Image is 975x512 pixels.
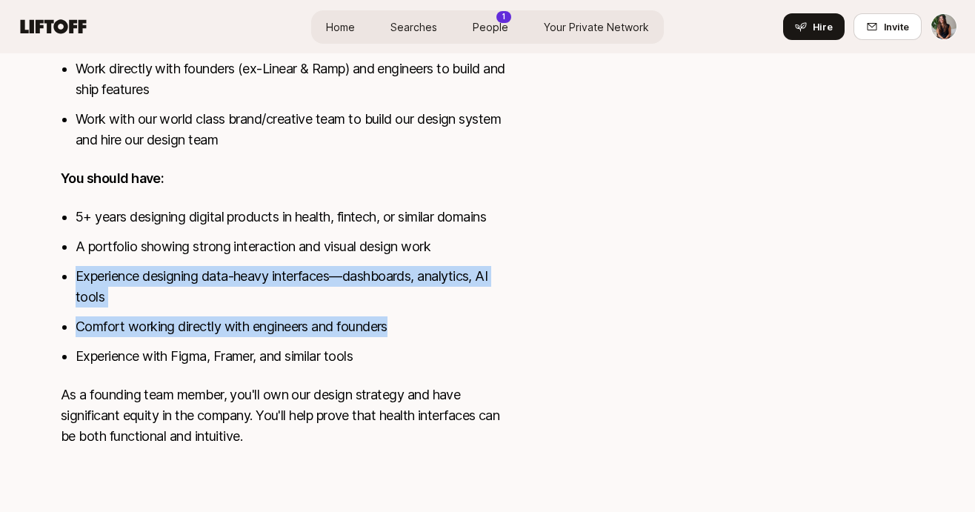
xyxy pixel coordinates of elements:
li: Work directly with founders (ex-Linear & Ramp) and engineers to build and ship features [76,59,511,100]
li: A portfolio showing strong interaction and visual design work [76,236,511,257]
li: Experience with Figma, Framer, and similar tools [76,346,511,367]
button: Hire [783,13,845,40]
img: Ciara Cornette [931,14,956,39]
span: Searches [390,19,437,35]
span: Invite [884,19,909,34]
button: Invite [853,13,922,40]
strong: You should have: [61,170,164,186]
span: Home [326,19,355,35]
p: As a founding team member, you'll own our design strategy and have significant equity in the comp... [61,385,511,447]
p: 1 [502,11,505,22]
li: Comfort working directly with engineers and founders [76,316,511,337]
li: Work with our world class brand/creative team to build our design system and hire our design team [76,109,511,150]
button: Ciara Cornette [931,13,957,40]
a: Searches [379,13,449,41]
li: Experience designing data-heavy interfaces—dashboards, analytics, AI tools [76,266,511,307]
a: Your Private Network [532,13,661,41]
span: Hire [813,19,833,34]
a: People1 [461,13,520,41]
span: Your Private Network [544,19,649,35]
a: Home [314,13,367,41]
li: 5+ years designing digital products in health, fintech, or similar domains [76,207,511,227]
span: People [473,19,508,35]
